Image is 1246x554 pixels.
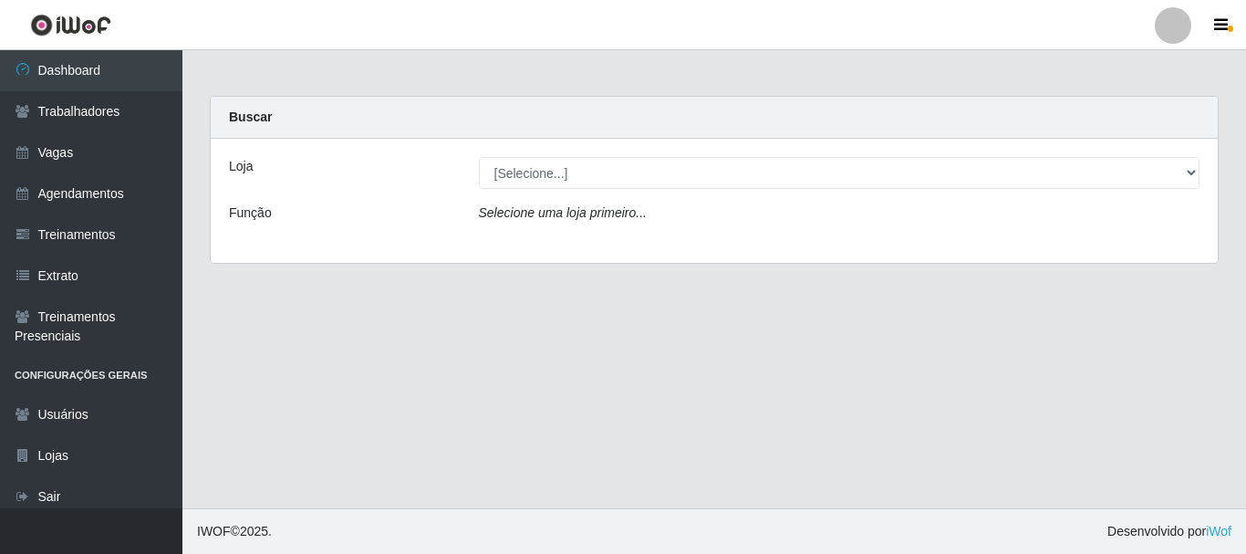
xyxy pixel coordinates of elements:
span: IWOF [197,524,231,538]
span: Desenvolvido por [1107,522,1231,541]
span: © 2025 . [197,522,272,541]
i: Selecione uma loja primeiro... [479,205,647,220]
label: Função [229,204,272,223]
label: Loja [229,157,253,176]
img: CoreUI Logo [30,14,111,37]
a: iWof [1206,524,1231,538]
strong: Buscar [229,110,272,124]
